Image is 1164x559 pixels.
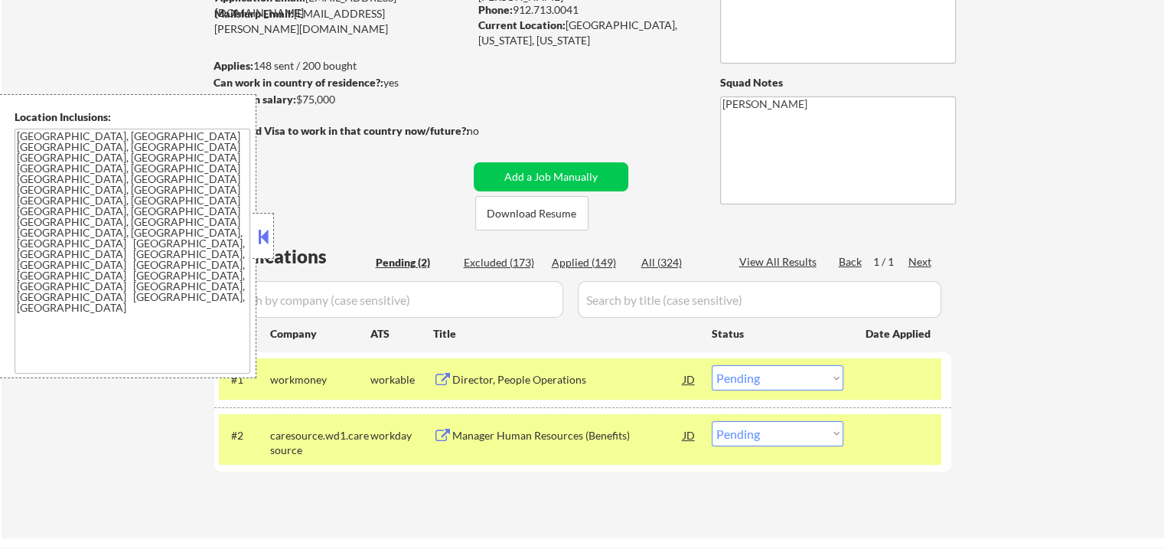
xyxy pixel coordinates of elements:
strong: Current Location: [478,18,566,31]
div: Company [270,326,370,342]
div: Excluded (173) [464,255,540,270]
strong: Can work in country of residence?: [214,76,383,89]
div: [GEOGRAPHIC_DATA], [US_STATE], [US_STATE] [478,18,695,47]
div: 148 sent / 200 bought [214,58,468,74]
div: JD [682,421,697,449]
strong: Minimum salary: [214,93,296,106]
div: All (324) [641,255,718,270]
div: Back [839,254,863,270]
div: #2 [231,428,258,443]
button: Download Resume [475,196,589,230]
strong: Will need Visa to work in that country now/future?: [214,124,469,137]
div: yes [214,75,464,90]
div: workmoney [270,372,370,387]
div: 912.713.0041 [478,2,695,18]
div: no [467,123,510,139]
input: Search by company (case sensitive) [219,281,563,318]
div: Director, People Operations [452,372,683,387]
div: JD [682,365,697,393]
div: Applied (149) [552,255,628,270]
div: Pending (2) [376,255,452,270]
div: ATS [370,326,433,342]
div: caresource.wd1.caresource [270,428,370,458]
strong: Mailslurp Email: [214,7,294,20]
div: Date Applied [866,326,933,342]
div: Applications [219,247,370,266]
div: workday [370,428,433,443]
button: Add a Job Manually [474,162,628,191]
div: [EMAIL_ADDRESS][PERSON_NAME][DOMAIN_NAME] [214,6,468,36]
strong: Applies: [214,59,253,72]
div: 1 / 1 [873,254,908,270]
div: Title [433,326,697,342]
div: Location Inclusions: [15,110,250,125]
div: $75,000 [214,92,468,107]
div: Next [908,254,933,270]
div: Status [712,319,843,347]
div: Manager Human Resources (Benefits) [452,428,683,443]
input: Search by title (case sensitive) [578,281,941,318]
div: workable [370,372,433,387]
strong: Phone: [478,3,513,16]
div: Squad Notes [720,75,956,90]
div: View All Results [739,254,821,270]
div: #1 [231,372,258,387]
